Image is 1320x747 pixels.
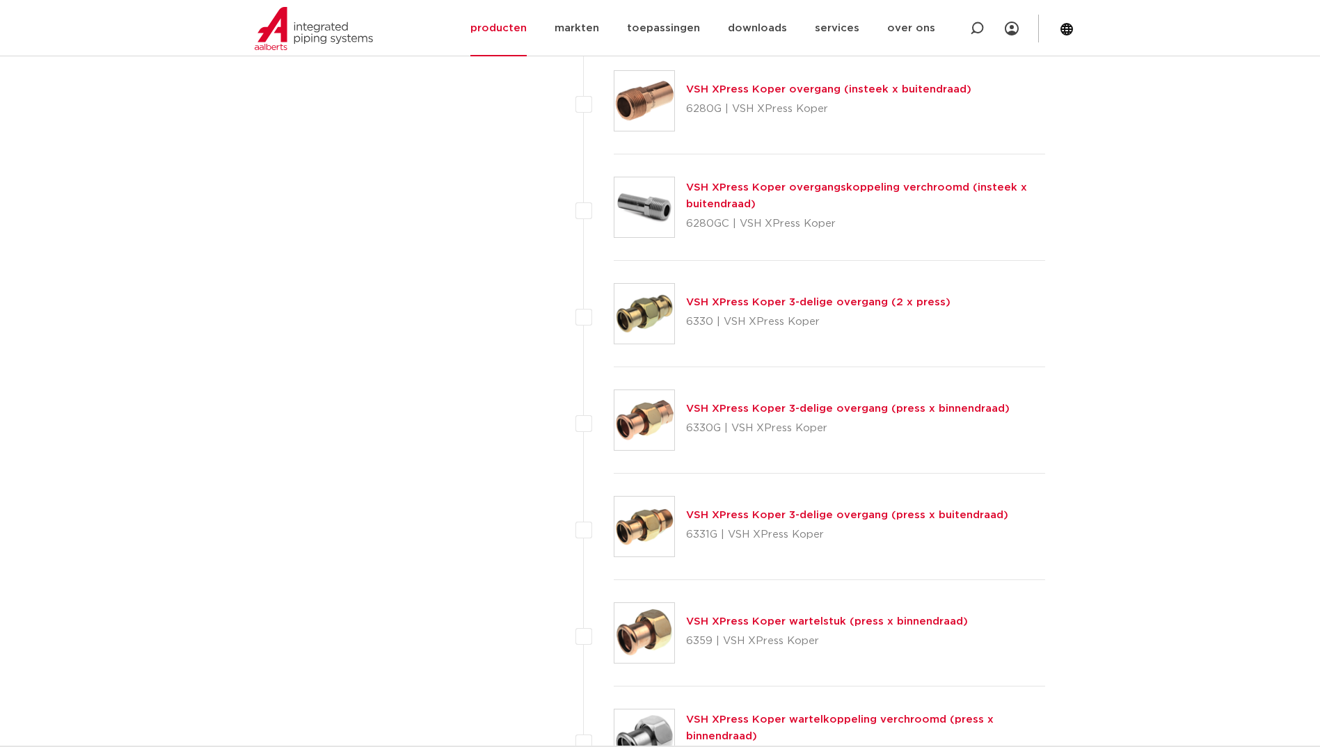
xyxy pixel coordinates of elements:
a: VSH XPress Koper 3-delige overgang (2 x press) [686,297,951,307]
a: VSH XPress Koper overgang (insteek x buitendraad) [686,84,971,95]
img: Thumbnail for VSH XPress Koper 3-delige overgang (press x binnendraad) [614,390,674,450]
p: 6331G | VSH XPress Koper [686,524,1008,546]
p: 6330G | VSH XPress Koper [686,417,1010,440]
img: Thumbnail for VSH XPress Koper 3-delige overgang (press x buitendraad) [614,497,674,556]
a: VSH XPress Koper overgangskoppeling verchroomd (insteek x buitendraad) [686,182,1027,209]
img: Thumbnail for VSH XPress Koper overgang (insteek x buitendraad) [614,71,674,131]
p: 6280G | VSH XPress Koper [686,98,971,120]
a: VSH XPress Koper wartelstuk (press x binnendraad) [686,616,968,627]
p: 6359 | VSH XPress Koper [686,630,968,652]
img: Thumbnail for VSH XPress Koper 3-delige overgang (2 x press) [614,284,674,344]
img: Thumbnail for VSH XPress Koper overgangskoppeling verchroomd (insteek x buitendraad) [614,177,674,237]
img: Thumbnail for VSH XPress Koper wartelstuk (press x binnendraad) [614,603,674,663]
p: 6280GC | VSH XPress Koper [686,213,1046,235]
a: VSH XPress Koper 3-delige overgang (press x buitendraad) [686,510,1008,520]
p: 6330 | VSH XPress Koper [686,311,951,333]
a: VSH XPress Koper wartelkoppeling verchroomd (press x binnendraad) [686,714,994,741]
a: VSH XPress Koper 3-delige overgang (press x binnendraad) [686,403,1010,414]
